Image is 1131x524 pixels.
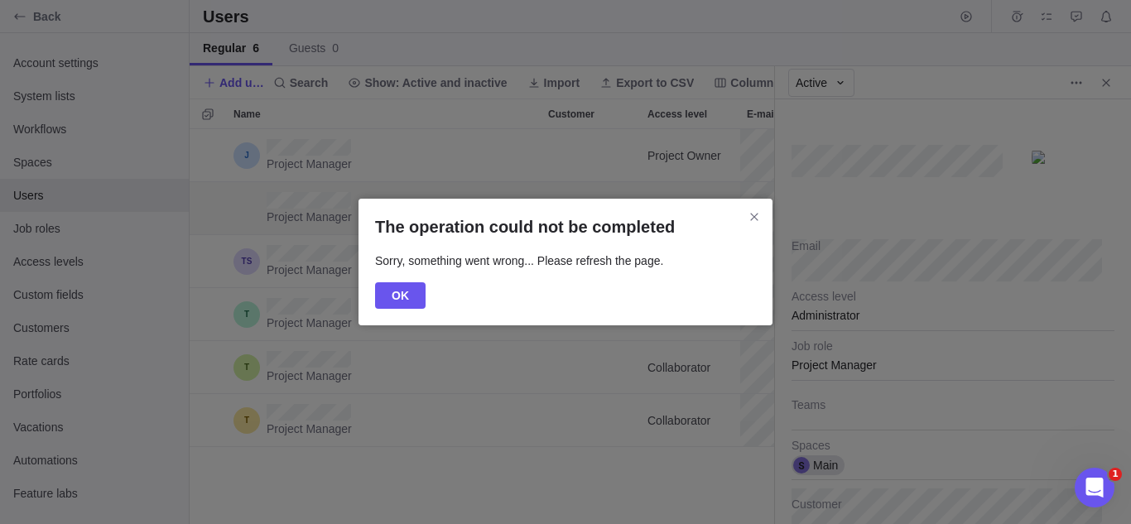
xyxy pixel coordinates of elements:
[375,252,756,278] p: Sorry, something went wrong... Please refresh the page.
[375,215,756,238] h2: The operation could not be completed
[392,286,409,305] span: OK
[743,205,766,228] span: Close
[375,282,426,309] span: OK
[1109,468,1122,481] span: 1
[359,199,772,325] div: The operation could not be completed
[1075,468,1114,507] iframe: Intercom live chat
